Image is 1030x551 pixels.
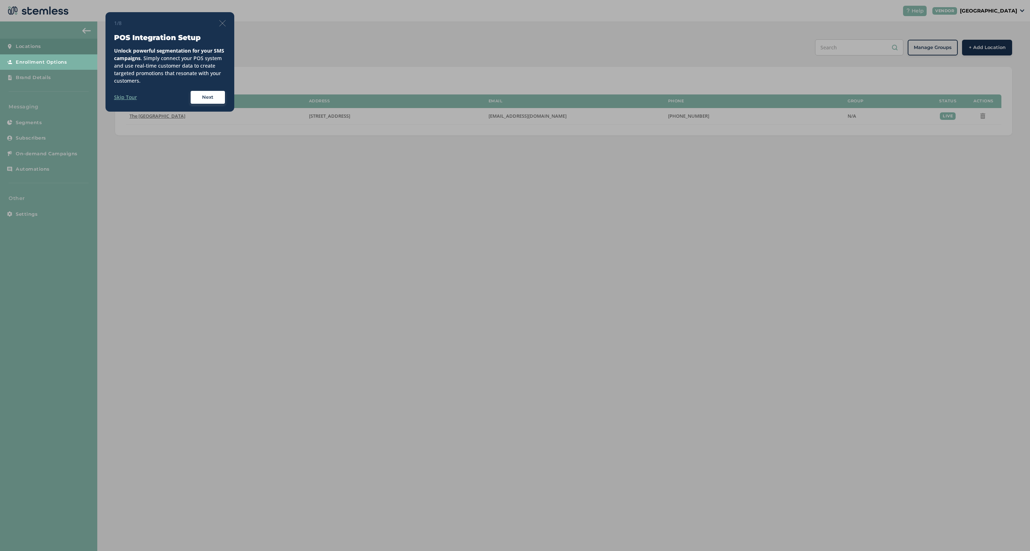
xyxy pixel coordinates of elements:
[114,33,226,43] h3: POS Integration Setup
[114,19,122,27] span: 1/8
[190,90,226,104] button: Next
[16,59,67,66] span: Enrollment Options
[114,47,224,62] strong: Unlock powerful segmentation for your SMS campaigns
[114,47,226,84] div: . Simply connect your POS system and use real-time customer data to create targeted promotions th...
[219,20,226,26] img: icon-close-thin-accent-606ae9a3.svg
[202,94,214,101] span: Next
[114,93,137,101] label: Skip Tour
[994,517,1030,551] iframe: Chat Widget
